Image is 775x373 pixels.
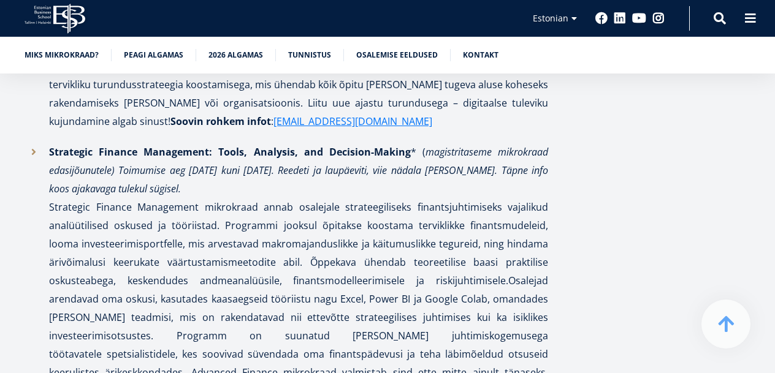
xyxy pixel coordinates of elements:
[208,49,263,61] a: 2026 algamas
[614,12,626,24] a: Linkedin
[288,49,331,61] a: Tunnistus
[632,12,646,24] a: Youtube
[273,112,432,130] a: [EMAIL_ADDRESS][DOMAIN_NAME]
[49,164,548,195] em: oimumise aeg [DATE] kuni [DATE]. Reedeti ja laupäeviti, viie nädala [PERSON_NAME]. Täpne info koo...
[652,12,665,24] a: Instagram
[25,49,99,61] a: Miks mikrokraad?
[356,49,438,61] a: Osalemise eeldused
[170,115,271,128] strong: Soovin rohkem infot
[124,49,183,61] a: Peagi algamas
[49,145,411,159] strong: Strategic Finance Management: Tools, Analysis, and Decision-Making
[463,49,498,61] a: Kontakt
[595,12,608,24] a: Facebook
